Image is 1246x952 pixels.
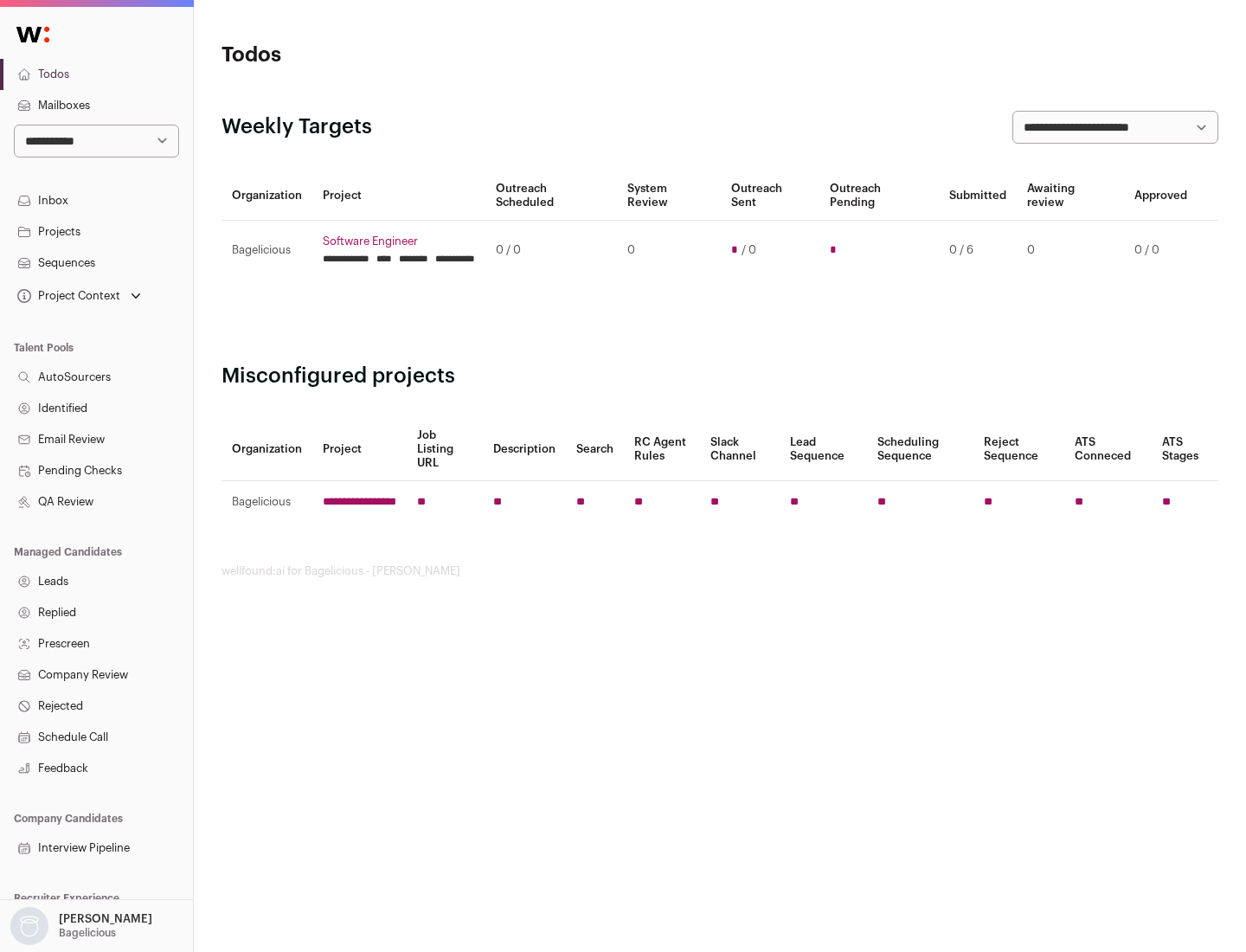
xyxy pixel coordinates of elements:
[1124,171,1198,221] th: Approved
[973,418,1065,481] th: Reject Sequence
[867,418,973,481] th: Scheduling Sequence
[780,418,867,481] th: Lead Sequence
[939,221,1017,280] td: 0 / 6
[312,171,485,221] th: Project
[566,418,624,481] th: Search
[10,907,48,945] img: nopic.png
[939,171,1017,221] th: Submitted
[721,171,820,221] th: Outreach Sent
[485,221,617,280] td: 0 / 0
[222,363,1218,390] h2: Misconfigured projects
[222,418,312,481] th: Organization
[1152,418,1218,481] th: ATS Stages
[819,171,938,221] th: Outreach Pending
[742,243,756,257] span: / 0
[617,171,720,221] th: System Review
[617,221,720,280] td: 0
[222,171,312,221] th: Organization
[323,235,475,248] a: Software Engineer
[222,42,554,69] h1: Todos
[624,418,699,481] th: RC Agent Rules
[1124,221,1198,280] td: 0 / 0
[59,912,152,926] p: [PERSON_NAME]
[7,17,59,52] img: Wellfound
[312,418,407,481] th: Project
[222,113,372,141] h2: Weekly Targets
[59,926,116,940] p: Bagelicious
[14,284,145,308] button: Open dropdown
[407,418,483,481] th: Job Listing URL
[222,221,312,280] td: Bagelicious
[222,481,312,524] td: Bagelicious
[483,418,566,481] th: Description
[700,418,780,481] th: Slack Channel
[222,564,1218,578] footer: wellfound:ai for Bagelicious - [PERSON_NAME]
[1017,171,1124,221] th: Awaiting review
[485,171,617,221] th: Outreach Scheduled
[1064,418,1151,481] th: ATS Conneced
[14,289,120,303] div: Project Context
[1017,221,1124,280] td: 0
[7,907,156,945] button: Open dropdown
